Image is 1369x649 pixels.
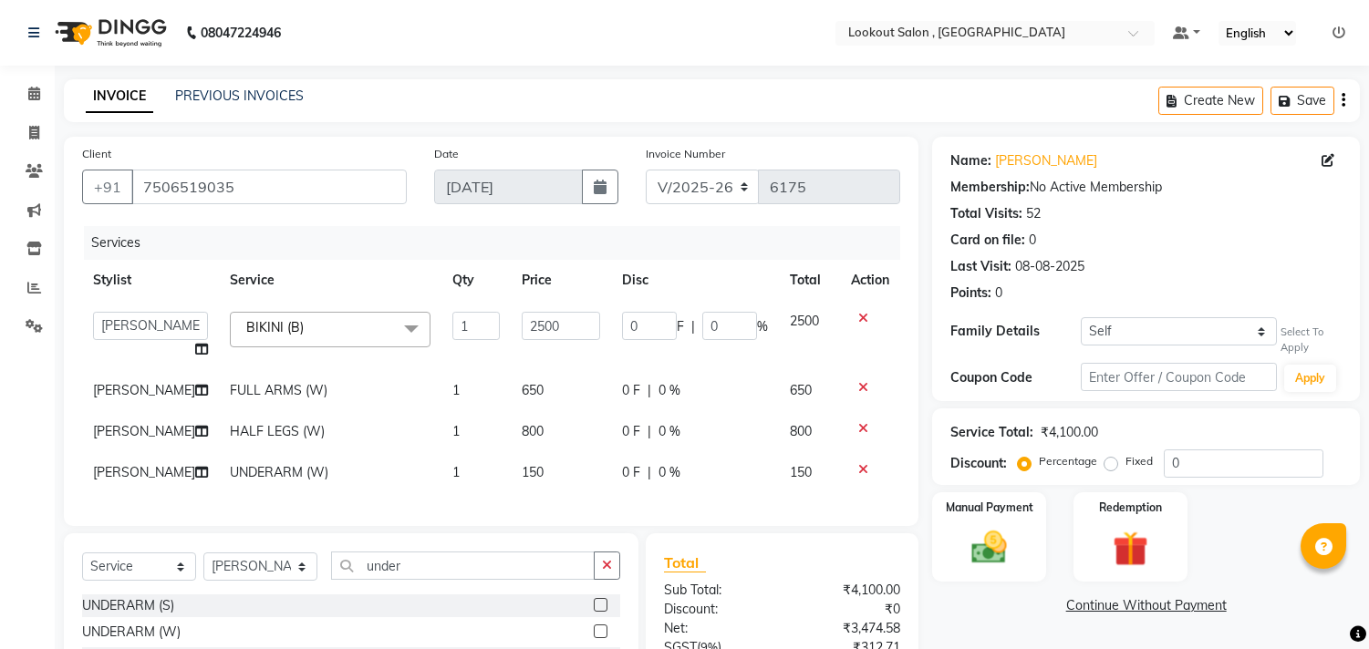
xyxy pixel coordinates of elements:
[950,231,1025,250] div: Card on file:
[790,464,812,480] span: 150
[82,260,219,301] th: Stylist
[757,317,768,336] span: %
[511,260,611,301] th: Price
[82,146,111,162] label: Client
[650,581,783,600] div: Sub Total:
[790,382,812,398] span: 650
[783,619,915,638] div: ₹3,474.58
[659,381,680,400] span: 0 %
[648,422,651,441] span: |
[1041,423,1098,442] div: ₹4,100.00
[452,464,460,480] span: 1
[950,368,1081,387] div: Coupon Code
[950,178,1030,197] div: Membership:
[650,619,783,638] div: Net:
[131,170,407,204] input: Search by Name/Mobile/Email/Code
[950,257,1011,276] div: Last Visit:
[995,151,1097,170] a: [PERSON_NAME]
[783,600,915,619] div: ₹0
[522,382,544,398] span: 650
[1099,500,1162,516] label: Redemption
[611,260,779,301] th: Disc
[86,80,153,113] a: INVOICE
[622,422,640,441] span: 0 F
[93,382,195,398] span: [PERSON_NAME]
[622,381,640,400] span: 0 F
[1125,453,1153,469] label: Fixed
[950,204,1022,223] div: Total Visits:
[82,623,181,642] div: UNDERARM (W)
[84,226,914,260] div: Services
[691,317,695,336] span: |
[522,464,544,480] span: 150
[201,7,281,58] b: 08047224946
[1102,527,1159,572] img: _gift.svg
[93,464,195,480] span: [PERSON_NAME]
[452,423,460,439] span: 1
[779,260,840,301] th: Total
[304,319,312,335] a: x
[950,151,991,170] div: Name:
[1292,576,1351,631] iframe: chat widget
[950,283,991,303] div: Points:
[950,322,1081,341] div: Family Details
[936,596,1356,615] a: Continue Without Payment
[230,464,328,480] span: UNDERARM (W)
[950,454,1007,473] div: Discount:
[1039,453,1097,469] label: Percentage
[790,423,812,439] span: 800
[1081,363,1276,391] input: Enter Offer / Coupon Code
[1015,257,1084,276] div: 08-08-2025
[246,319,304,335] span: BIKINI (B)
[82,596,174,615] div: UNDERARM (S)
[175,88,304,104] a: PREVIOUS INVOICES
[441,260,511,301] th: Qty
[1284,365,1336,392] button: Apply
[1270,87,1334,115] button: Save
[946,500,1033,516] label: Manual Payment
[648,381,651,400] span: |
[677,317,684,336] span: F
[950,423,1033,442] div: Service Total:
[1026,204,1041,223] div: 52
[664,553,706,572] span: Total
[790,313,819,329] span: 2500
[331,551,595,580] input: Search or Scan
[1158,87,1263,115] button: Create New
[622,463,640,482] span: 0 F
[434,146,459,162] label: Date
[659,463,680,482] span: 0 %
[646,146,725,162] label: Invoice Number
[230,382,327,398] span: FULL ARMS (W)
[995,283,1002,303] div: 0
[1281,324,1342,355] div: Select To Apply
[960,527,1018,568] img: _cash.svg
[840,260,900,301] th: Action
[659,422,680,441] span: 0 %
[1029,231,1036,250] div: 0
[950,178,1342,197] div: No Active Membership
[82,170,133,204] button: +91
[93,423,195,439] span: [PERSON_NAME]
[522,423,544,439] span: 800
[648,463,651,482] span: |
[230,423,325,439] span: HALF LEGS (W)
[219,260,441,301] th: Service
[650,600,783,619] div: Discount:
[452,382,460,398] span: 1
[783,581,915,600] div: ₹4,100.00
[47,7,171,58] img: logo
